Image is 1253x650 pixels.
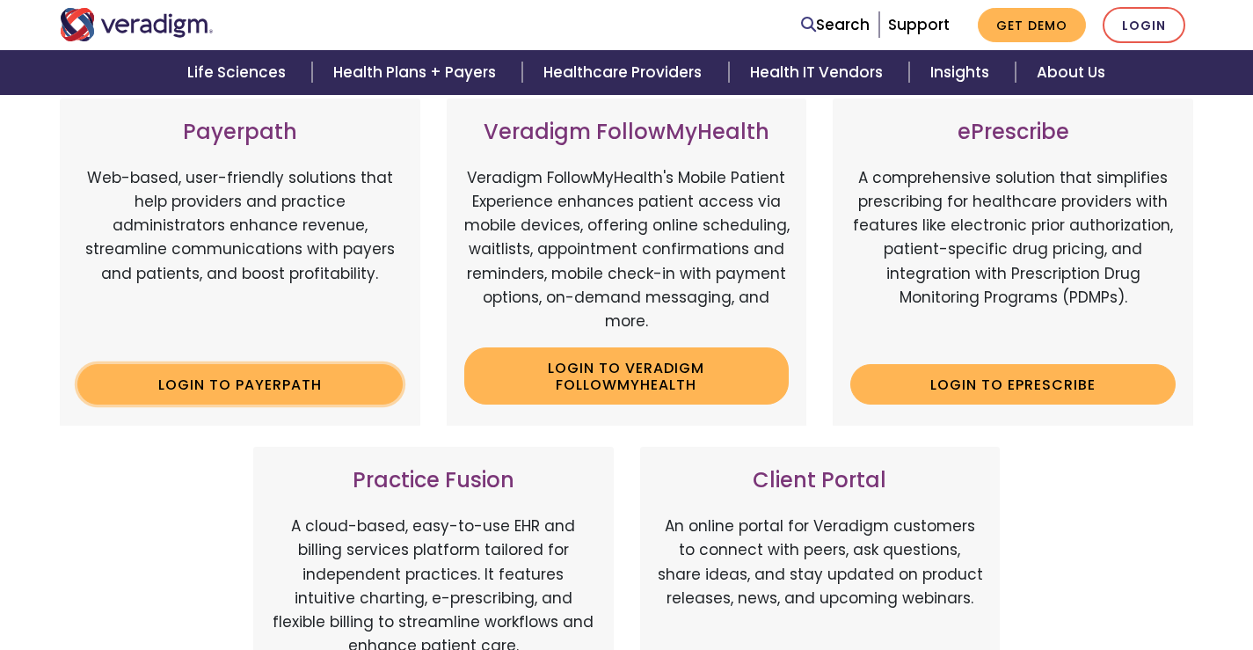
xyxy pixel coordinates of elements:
[166,50,312,95] a: Life Sciences
[729,50,909,95] a: Health IT Vendors
[1103,7,1185,43] a: Login
[271,468,596,493] h3: Practice Fusion
[1016,50,1126,95] a: About Us
[801,13,870,37] a: Search
[850,166,1176,351] p: A comprehensive solution that simplifies prescribing for healthcare providers with features like ...
[464,347,790,405] a: Login to Veradigm FollowMyHealth
[312,50,522,95] a: Health Plans + Payers
[850,120,1176,145] h3: ePrescribe
[658,468,983,493] h3: Client Portal
[522,50,728,95] a: Healthcare Providers
[77,166,403,351] p: Web-based, user-friendly solutions that help providers and practice administrators enhance revenu...
[464,166,790,333] p: Veradigm FollowMyHealth's Mobile Patient Experience enhances patient access via mobile devices, o...
[77,120,403,145] h3: Payerpath
[464,120,790,145] h3: Veradigm FollowMyHealth
[77,364,403,405] a: Login to Payerpath
[850,364,1176,405] a: Login to ePrescribe
[978,8,1086,42] a: Get Demo
[909,50,1016,95] a: Insights
[60,8,214,41] img: Veradigm logo
[888,14,950,35] a: Support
